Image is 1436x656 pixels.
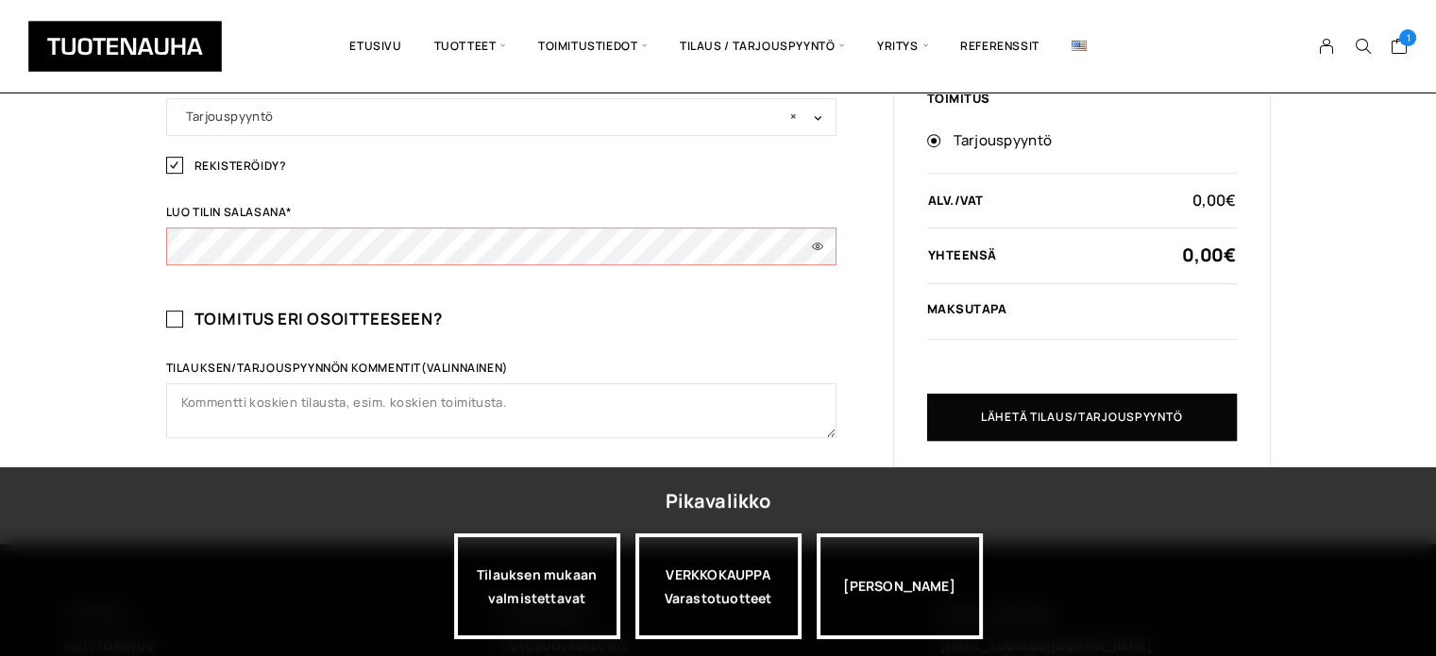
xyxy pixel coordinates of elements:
[454,533,620,639] a: Tilauksen mukaan valmistettavat
[1224,243,1236,267] span: €
[166,308,836,329] h3: Toimitus eri osoitteeseen?
[927,192,1181,209] th: alv./VAT
[927,302,1237,315] div: Maksutapa
[665,484,770,518] div: Pikavalikko
[166,311,183,328] input: Toimitus eri osoitteeseen?
[1309,38,1345,55] a: My Account
[1390,37,1408,59] a: Cart
[1072,41,1087,51] img: English
[166,157,183,174] input: Rekisteröidy?
[333,14,417,78] a: Etusivu
[799,227,836,265] button: Näytä salasana
[166,160,836,184] label: Rekisteröidy?
[944,14,1056,78] a: Referenssit
[421,360,508,376] span: (valinnainen)
[1182,243,1236,267] bdi: 0,00
[635,533,802,639] a: VERKKOKAUPPAVarastotuotteet
[861,14,944,78] span: Yritys
[1344,38,1380,55] button: Search
[1399,29,1416,46] span: 1
[1192,190,1235,210] bdi: 0,00
[166,207,836,227] label: Luo tilin salasana
[186,103,817,129] span: Tarjouspyyntö
[790,103,797,129] span: ×
[166,362,836,383] label: Tilauksen/tarjouspyynnön kommentit
[166,98,836,136] span: Tarjouspyyntö
[664,14,861,78] span: Tilaus / Tarjouspyyntö
[927,394,1237,441] button: Lähetä tilaus/tarjouspyyntö
[418,14,522,78] span: Tuotteet
[28,21,222,72] img: Tuotenauha Oy
[927,246,1181,264] th: Yhteensä
[1225,190,1236,210] span: €
[817,533,983,639] div: [PERSON_NAME]
[954,128,1237,154] label: Tarjouspyyntö
[522,14,664,78] span: Toimitustiedot
[635,533,802,639] div: VERKKOKAUPPA Varastotuotteet
[927,92,1237,105] div: Toimitus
